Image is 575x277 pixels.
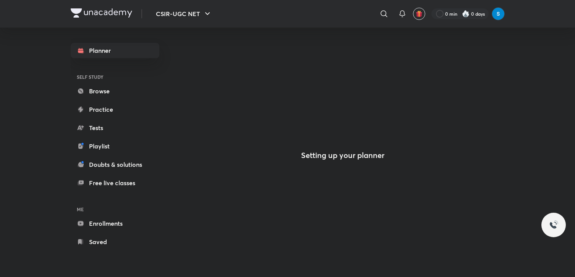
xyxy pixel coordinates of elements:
[151,6,217,21] button: CSIR-UGC NET
[416,10,423,17] img: avatar
[71,102,159,117] a: Practice
[492,7,505,20] img: Sayantan Samanta
[71,8,132,20] a: Company Logo
[413,8,425,20] button: avatar
[71,203,159,216] h6: ME
[71,234,159,249] a: Saved
[71,138,159,154] a: Playlist
[71,120,159,135] a: Tests
[71,8,132,18] img: Company Logo
[71,175,159,191] a: Free live classes
[71,157,159,172] a: Doubts & solutions
[462,10,470,18] img: streak
[71,70,159,83] h6: SELF STUDY
[549,220,558,230] img: ttu
[71,43,159,58] a: Planner
[71,216,159,231] a: Enrollments
[71,83,159,99] a: Browse
[301,151,384,160] h4: Setting up your planner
